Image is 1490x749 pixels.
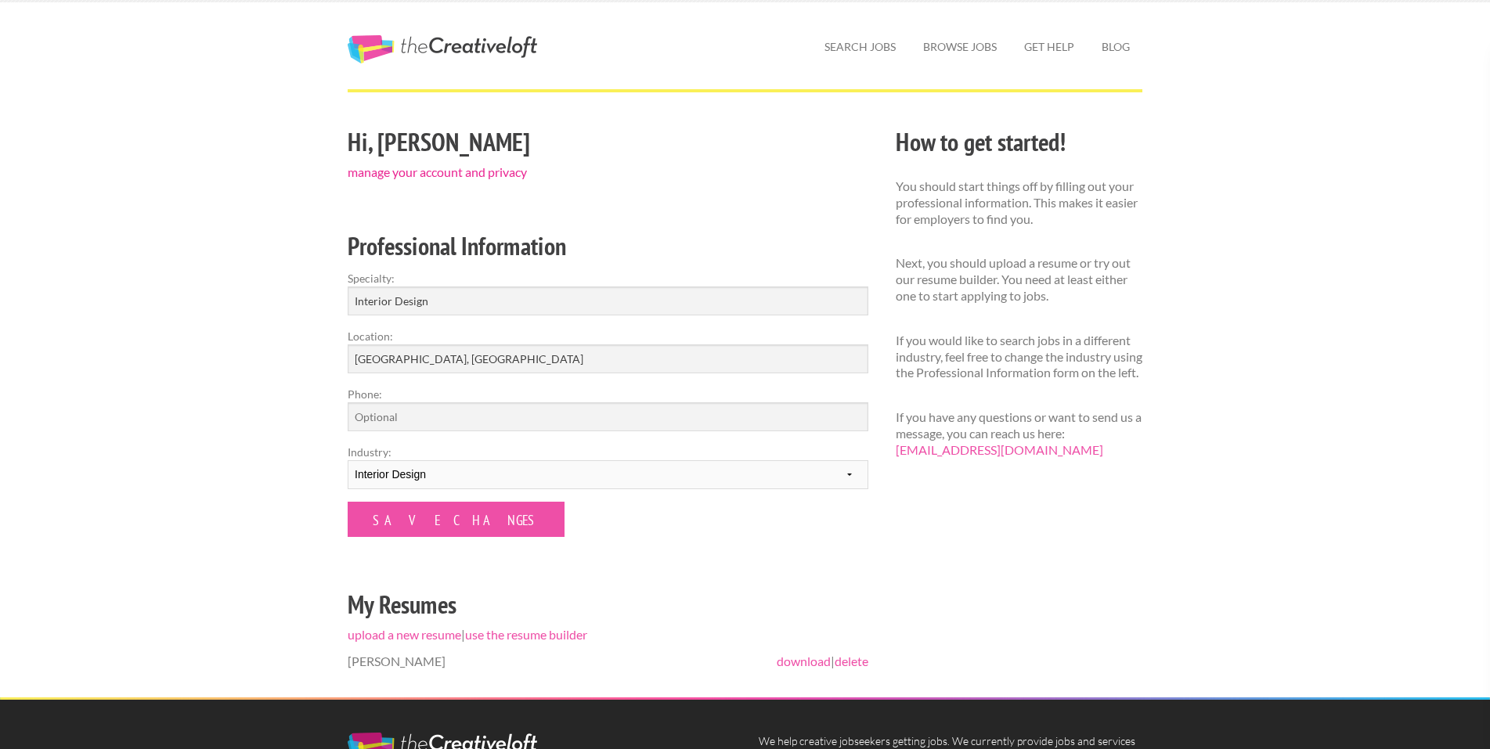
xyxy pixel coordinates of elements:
p: If you would like to search jobs in a different industry, feel free to change the industry using ... [896,333,1142,381]
p: Next, you should upload a resume or try out our resume builder. You need at least either one to s... [896,255,1142,304]
h2: How to get started! [896,124,1142,160]
h2: Professional Information [348,229,868,264]
label: Location: [348,328,868,344]
h2: My Resumes [348,587,868,622]
p: If you have any questions or want to send us a message, you can reach us here: [896,409,1142,458]
a: upload a new resume [348,627,461,642]
a: download [777,654,831,668]
label: Phone: [348,386,868,402]
p: You should start things off by filling out your professional information. This makes it easier fo... [896,178,1142,227]
label: Industry: [348,444,868,460]
a: Browse Jobs [911,29,1009,65]
h2: Hi, [PERSON_NAME] [348,124,868,160]
a: [EMAIL_ADDRESS][DOMAIN_NAME] [896,442,1103,457]
a: manage your account and privacy [348,164,527,179]
span: | [777,654,868,670]
input: Save Changes [348,502,565,537]
input: Optional [348,402,868,431]
a: use the resume builder [465,627,587,642]
label: Specialty: [348,270,868,286]
a: The Creative Loft [348,35,537,63]
a: Search Jobs [812,29,908,65]
span: [PERSON_NAME] [348,654,446,668]
a: Blog [1089,29,1142,65]
div: | [334,122,882,697]
input: e.g. New York, NY [348,344,868,373]
a: delete [835,654,868,668]
a: Get Help [1012,29,1087,65]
